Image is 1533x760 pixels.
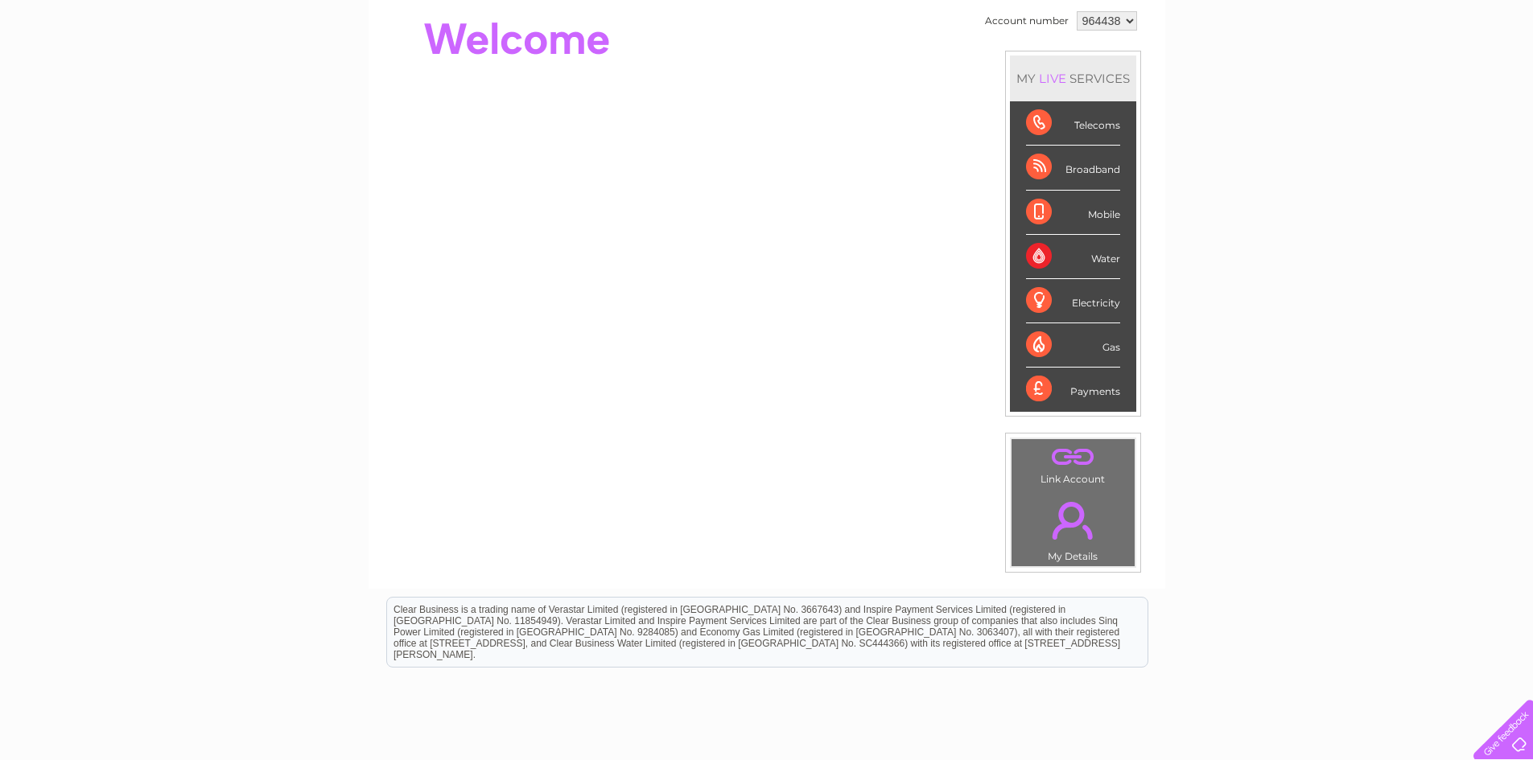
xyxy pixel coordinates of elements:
[1335,68,1383,80] a: Telecoms
[1016,492,1131,548] a: .
[1026,191,1120,235] div: Mobile
[1011,438,1135,489] td: Link Account
[1036,71,1069,86] div: LIVE
[1026,235,1120,279] div: Water
[1026,101,1120,146] div: Telecoms
[387,9,1148,78] div: Clear Business is a trading name of Verastar Limited (registered in [GEOGRAPHIC_DATA] No. 3667643...
[1290,68,1325,80] a: Energy
[1230,8,1341,28] a: 0333 014 3131
[1393,68,1416,80] a: Blog
[54,42,136,91] img: logo.png
[1480,68,1518,80] a: Log out
[1026,279,1120,323] div: Electricity
[981,7,1073,35] td: Account number
[1250,68,1280,80] a: Water
[1011,488,1135,567] td: My Details
[1026,146,1120,190] div: Broadband
[1016,443,1131,471] a: .
[1426,68,1465,80] a: Contact
[1026,368,1120,411] div: Payments
[1026,323,1120,368] div: Gas
[1010,55,1136,101] div: MY SERVICES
